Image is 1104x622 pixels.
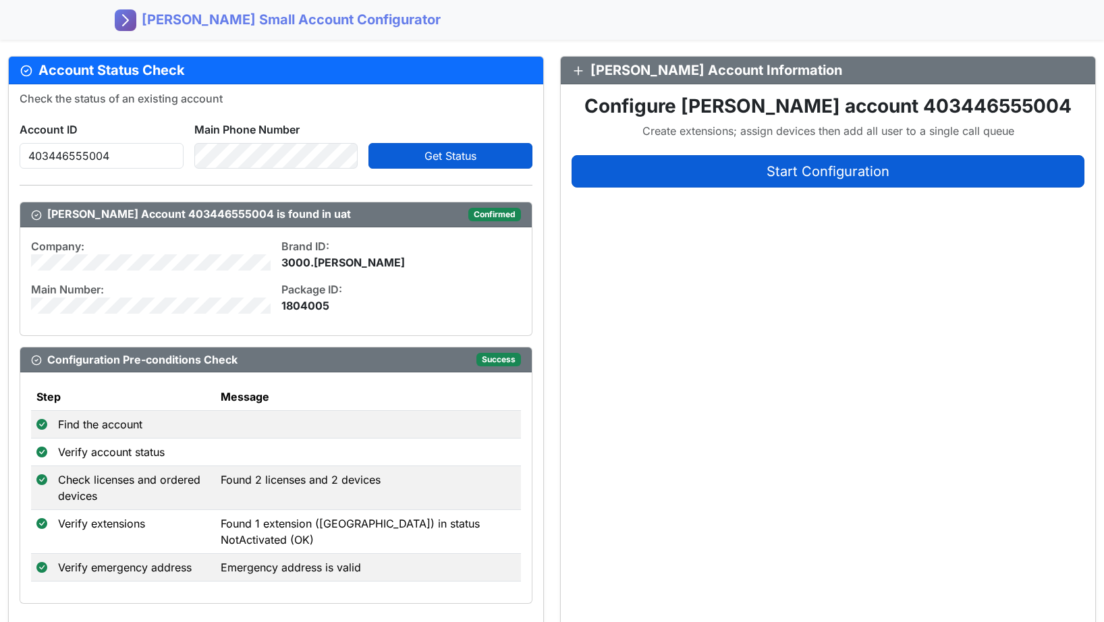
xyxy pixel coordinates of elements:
[194,121,300,138] label: Main Phone Number
[767,163,889,179] span: Start Configuration
[215,383,521,411] th: Message
[281,254,521,271] div: 3000.[PERSON_NAME]
[53,510,215,554] td: Verify extensions
[572,155,1084,188] button: Start Configuration
[468,208,521,221] span: Confirmed
[31,239,84,253] span: Company:
[53,411,215,439] td: Find the account
[31,208,351,221] h6: [PERSON_NAME] Account 403446555004 is found in uat
[215,554,521,582] td: Emergency address is valid
[281,239,329,253] span: Brand ID:
[476,353,521,366] span: Success
[572,62,1084,78] h5: [PERSON_NAME] Account Information
[53,439,215,466] td: Verify account status
[215,510,521,554] td: Found 1 extension ([GEOGRAPHIC_DATA]) in status NotActivated (OK)
[215,466,521,510] td: Found 2 licenses and 2 devices
[20,143,184,169] input: Enter account ID
[368,143,532,169] button: Get Status
[142,9,441,30] span: [PERSON_NAME] Small Account Configurator
[20,121,78,138] label: Account ID
[572,123,1084,139] p: Create extensions; assign devices then add all user to a single call queue
[281,283,342,296] span: Package ID:
[53,466,215,510] td: Check licenses and ordered devices
[31,283,104,296] span: Main Number:
[53,554,215,582] td: Verify emergency address
[20,92,532,105] h6: Check the status of an existing account
[20,62,532,78] h5: Account Status Check
[31,354,238,366] h6: Configuration Pre-conditions Check
[115,5,441,34] a: [PERSON_NAME] Small Account Configurator
[572,95,1084,118] h3: Configure [PERSON_NAME] account 403446555004
[31,383,215,411] th: Step
[281,298,521,314] div: 1804005
[424,149,476,163] span: Get Status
